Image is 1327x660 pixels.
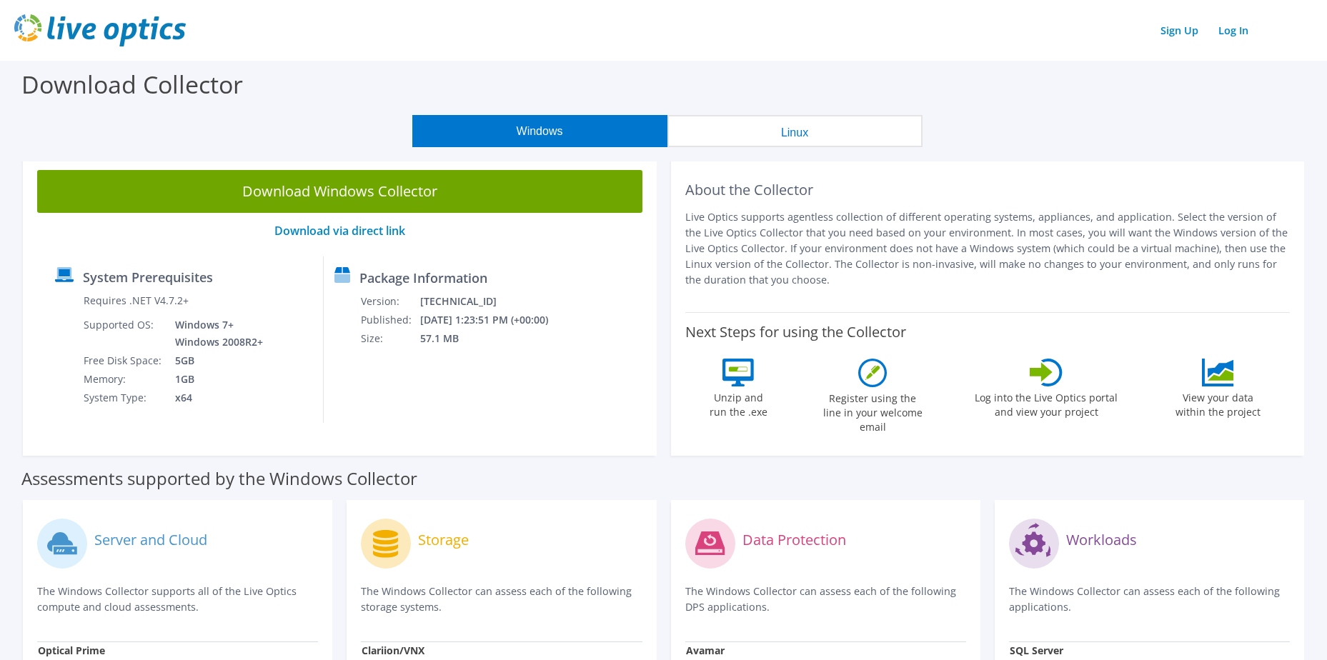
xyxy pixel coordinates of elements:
label: Workloads [1066,533,1137,547]
label: Requires .NET V4.7.2+ [84,294,189,308]
td: Version: [360,292,419,311]
a: Download via direct link [274,223,405,239]
td: Size: [360,329,419,348]
label: Storage [418,533,469,547]
label: Server and Cloud [94,533,207,547]
label: View your data within the project [1166,386,1269,419]
label: System Prerequisites [83,270,213,284]
label: Package Information [359,271,487,285]
label: Unzip and run the .exe [705,386,771,419]
button: Windows [412,115,667,147]
label: Next Steps for using the Collector [685,324,906,341]
strong: Optical Prime [38,644,105,657]
label: Data Protection [742,533,846,547]
td: Memory: [83,370,164,389]
td: x64 [164,389,266,407]
a: Download Windows Collector [37,170,642,213]
td: Published: [360,311,419,329]
td: Supported OS: [83,316,164,351]
button: Linux [667,115,923,147]
td: [DATE] 1:23:51 PM (+00:00) [419,311,567,329]
td: Windows 7+ Windows 2008R2+ [164,316,266,351]
td: System Type: [83,389,164,407]
label: Download Collector [21,68,243,101]
p: The Windows Collector can assess each of the following applications. [1009,584,1290,615]
td: 57.1 MB [419,329,567,348]
img: live_optics_svg.svg [14,14,186,46]
p: The Windows Collector supports all of the Live Optics compute and cloud assessments. [37,584,318,615]
td: 5GB [164,351,266,370]
p: The Windows Collector can assess each of the following storage systems. [361,584,642,615]
label: Log into the Live Optics portal and view your project [974,386,1118,419]
h2: About the Collector [685,181,1291,199]
strong: Avamar [686,644,725,657]
label: Register using the line in your welcome email [819,387,926,434]
a: Log In [1211,20,1256,41]
td: 1GB [164,370,266,389]
strong: Clariion/VNX [362,644,424,657]
a: Sign Up [1153,20,1206,41]
label: Assessments supported by the Windows Collector [21,471,417,486]
p: Live Optics supports agentless collection of different operating systems, appliances, and applica... [685,209,1291,288]
td: Free Disk Space: [83,351,164,370]
strong: SQL Server [1010,644,1063,657]
td: [TECHNICAL_ID] [419,292,567,311]
p: The Windows Collector can assess each of the following DPS applications. [685,584,966,615]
